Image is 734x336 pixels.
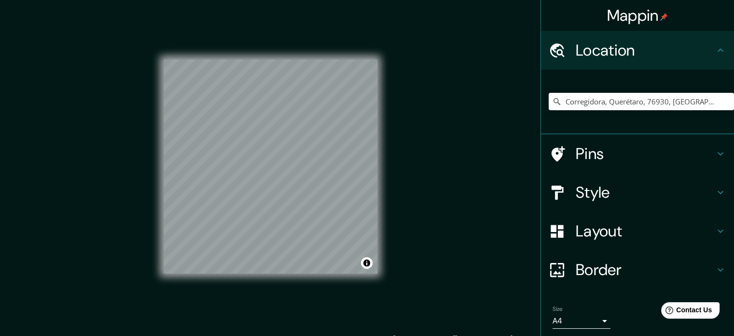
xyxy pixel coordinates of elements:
[576,221,715,241] h4: Layout
[553,305,563,313] label: Size
[541,173,734,212] div: Style
[553,313,610,329] div: A4
[576,183,715,202] h4: Style
[660,13,668,21] img: pin-icon.png
[648,298,723,325] iframe: Help widget launcher
[541,134,734,173] div: Pins
[607,6,668,25] h4: Mappin
[576,41,715,60] h4: Location
[549,93,734,110] input: Pick your city or area
[164,59,377,274] canvas: Map
[541,212,734,250] div: Layout
[541,31,734,70] div: Location
[576,144,715,163] h4: Pins
[576,260,715,279] h4: Border
[361,257,373,269] button: Toggle attribution
[541,250,734,289] div: Border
